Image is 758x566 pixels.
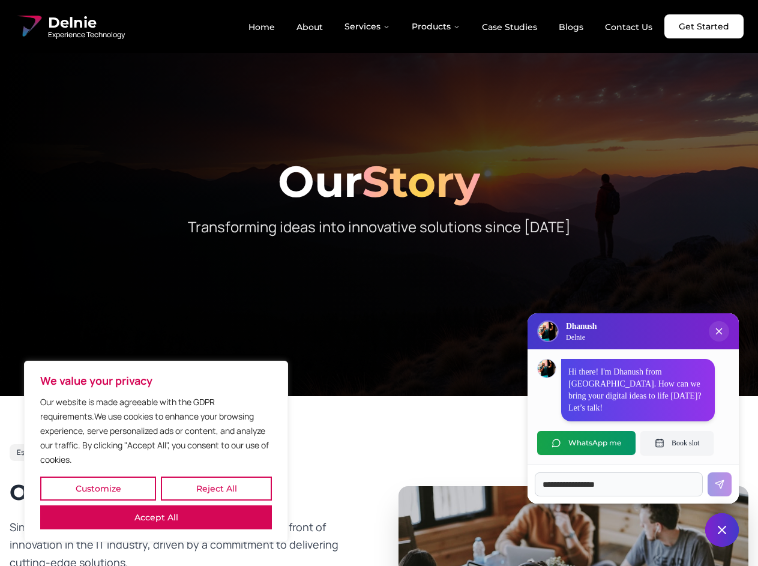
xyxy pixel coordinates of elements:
img: Delnie Logo [538,322,558,341]
a: About [287,17,332,37]
a: Contact Us [595,17,662,37]
button: Customize [40,477,156,501]
p: Transforming ideas into innovative solutions since [DATE] [149,217,610,236]
p: Hi there! I'm Dhanush from [GEOGRAPHIC_DATA]. How can we bring your digital ideas to life [DATE]?... [568,366,708,414]
a: Home [239,17,284,37]
button: Accept All [40,505,272,529]
button: Services [335,14,400,38]
img: Dhanush [538,360,556,378]
button: Close chat [705,513,739,547]
h2: Our Journey [10,480,360,504]
h1: Our [10,160,748,203]
button: Reject All [161,477,272,501]
img: Delnie Logo [14,12,43,41]
span: Est. 2017 [17,448,46,457]
p: Our website is made agreeable with the GDPR requirements.We use cookies to enhance your browsing ... [40,395,272,467]
button: Book slot [640,431,714,455]
h3: Dhanush [566,321,597,333]
button: WhatsApp me [537,431,636,455]
a: Blogs [549,17,593,37]
a: Get Started [664,14,744,38]
span: Experience Technology [48,30,125,40]
button: Close chat popup [709,321,729,342]
span: Story [362,155,480,208]
a: Delnie Logo Full [14,12,125,41]
span: Delnie [48,13,125,32]
p: Delnie [566,333,597,342]
nav: Main [239,14,662,38]
a: Case Studies [472,17,547,37]
button: Products [402,14,470,38]
p: We value your privacy [40,373,272,388]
